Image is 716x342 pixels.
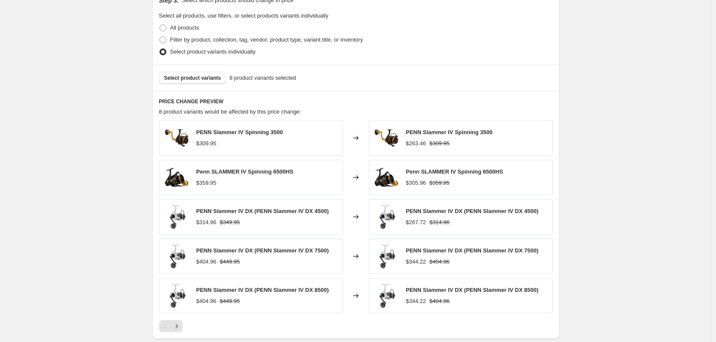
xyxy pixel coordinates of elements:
[159,12,328,19] span: Select all products, use filters, or select products variants individually
[164,165,190,190] img: PENN-Slammer-IV-6500HS_80x.jpg
[196,247,329,254] span: PENN Slammer IV DX (PENN Slammer IV DX 7500)
[406,139,426,148] div: $263.46
[406,287,539,293] span: PENN Slammer IV DX (PENN Slammer IV DX 8500)
[159,108,301,115] span: 8 product variants would be affected by this price change:
[430,218,450,227] strike: $314.96
[164,243,190,269] img: PENN-Slammer-IV-DX-3500DX_15ef9695-986b-437d-8bd9-a325453b7abc_80x.jpg
[406,129,493,135] span: PENN Slammer IV Spinning 3500
[196,168,294,175] span: Penn SLAMMER IV Spinning 6500HS
[196,258,217,266] div: $404.96
[196,297,217,306] div: $404.96
[220,297,240,306] strike: $449.95
[406,179,426,187] div: $305.96
[373,165,399,190] img: PENN-Slammer-IV-6500HS_80x.jpg
[430,258,450,266] strike: $404.96
[196,208,329,214] span: PENN Slammer IV DX (PENN Slammer IV DX 4500)
[430,139,450,148] strike: $309.95
[196,287,329,293] span: PENN Slammer IV DX (PENN Slammer IV DX 8500)
[196,218,217,227] div: $314.96
[430,179,450,187] strike: $359.95
[164,204,190,230] img: PENN-Slammer-IV-DX-3500DX_15ef9695-986b-437d-8bd9-a325453b7abc_80x.jpg
[159,320,183,332] nav: Pagination
[373,283,399,309] img: PENN-Slammer-IV-DX-3500DX_15ef9695-986b-437d-8bd9-a325453b7abc_80x.jpg
[170,36,363,43] span: Filter by product, collection, tag, vendor, product type, variant title, or inventory
[164,283,190,309] img: PENN-Slammer-IV-DX-3500DX_15ef9695-986b-437d-8bd9-a325453b7abc_80x.jpg
[406,208,539,214] span: PENN Slammer IV DX (PENN Slammer IV DX 4500)
[170,24,199,31] span: All products
[373,243,399,269] img: PENN-Slammer-IV-DX-3500DX_15ef9695-986b-437d-8bd9-a325453b7abc_80x.jpg
[406,218,426,227] div: $267.72
[406,258,426,266] div: $344.22
[406,247,539,254] span: PENN Slammer IV DX (PENN Slammer IV DX 7500)
[171,320,183,332] button: Next
[373,125,399,151] img: PENN-Slammer-IV-3500_80x.jpg
[164,125,190,151] img: PENN-Slammer-IV-3500_80x.jpg
[373,204,399,230] img: PENN-Slammer-IV-DX-3500DX_15ef9695-986b-437d-8bd9-a325453b7abc_80x.jpg
[406,168,503,175] span: Penn SLAMMER IV Spinning 6500HS
[170,48,256,55] span: Select product variants individually
[406,297,426,306] div: $344.22
[159,72,226,84] button: Select product variants
[430,297,450,306] strike: $404.96
[196,179,217,187] div: $359.95
[229,74,296,82] span: 8 product variants selected
[220,218,240,227] strike: $349.95
[220,258,240,266] strike: $449.95
[164,75,221,81] span: Select product variants
[196,129,283,135] span: PENN Slammer IV Spinning 3500
[196,139,217,148] div: $309.95
[159,98,553,105] h6: PRICE CHANGE PREVIEW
